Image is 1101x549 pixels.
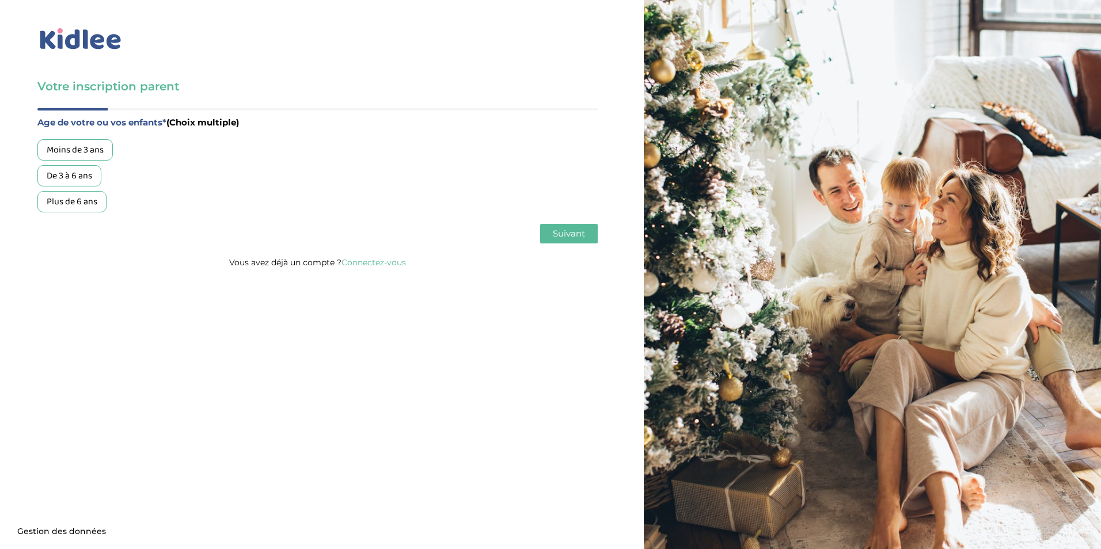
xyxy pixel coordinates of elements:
[37,78,598,94] h3: Votre inscription parent
[37,139,113,161] div: Moins de 3 ans
[37,165,101,186] div: De 3 à 6 ans
[341,257,406,268] a: Connectez-vous
[10,520,113,544] button: Gestion des données
[37,26,124,52] img: logo_kidlee_bleu
[166,117,239,128] span: (Choix multiple)
[540,224,598,243] button: Suivant
[37,191,107,212] div: Plus de 6 ans
[37,224,92,243] button: Précédent
[37,255,598,270] p: Vous avez déjà un compte ?
[17,527,106,537] span: Gestion des données
[37,115,598,130] label: Age de votre ou vos enfants*
[553,228,585,239] span: Suivant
